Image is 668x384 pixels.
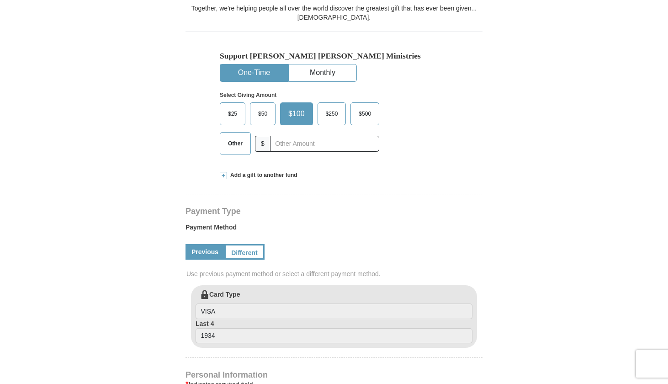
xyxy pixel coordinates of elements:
[196,319,472,344] label: Last 4
[196,290,472,319] label: Card Type
[186,371,482,379] h4: Personal Information
[223,137,247,150] span: Other
[220,92,276,98] strong: Select Giving Amount
[186,4,482,22] div: Together, we're helping people all over the world discover the greatest gift that has ever been g...
[227,171,297,179] span: Add a gift to another fund
[186,223,482,236] label: Payment Method
[196,328,472,344] input: Last 4
[354,107,376,121] span: $500
[223,107,242,121] span: $25
[255,136,270,152] span: $
[224,244,265,260] a: Different
[220,64,288,81] button: One-Time
[186,244,224,260] a: Previous
[254,107,272,121] span: $50
[186,269,483,278] span: Use previous payment method or select a different payment method.
[220,51,448,61] h5: Support [PERSON_NAME] [PERSON_NAME] Ministries
[186,208,482,215] h4: Payment Type
[196,304,472,319] input: Card Type
[289,64,356,81] button: Monthly
[284,107,309,121] span: $100
[321,107,343,121] span: $250
[270,136,379,152] input: Other Amount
